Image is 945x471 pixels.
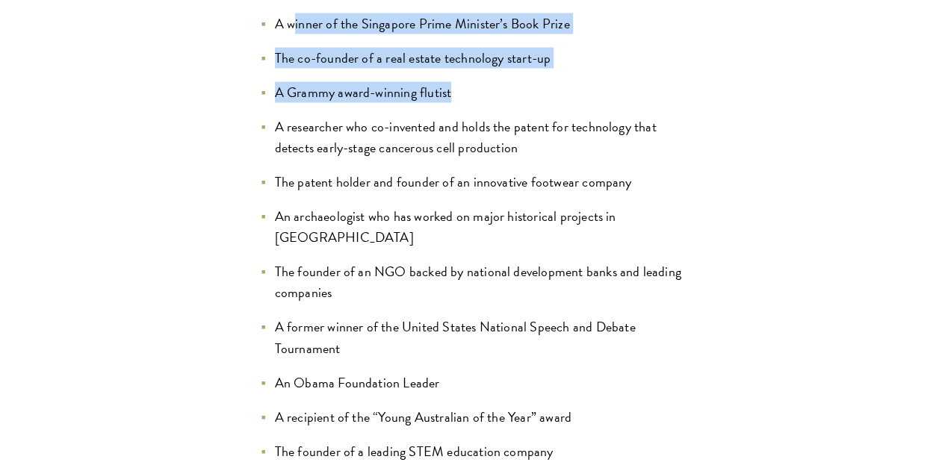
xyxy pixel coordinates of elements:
li: A recipient of the “Young Australian of the Year” award [260,406,686,427]
li: The founder of an NGO backed by national development banks and leading companies [260,261,686,302]
li: A winner of the Singapore Prime Minister’s Book Prize [260,13,686,34]
li: A former winner of the United States National Speech and Debate Tournament [260,316,686,358]
li: A researcher who co-invented and holds the patent for technology that detects early-stage cancero... [260,116,686,157]
li: An archaeologist who has worked on major historical projects in [GEOGRAPHIC_DATA] [260,205,686,247]
li: The founder of a leading STEM education company [260,440,686,461]
li: The co-founder of a real estate technology start-up [260,47,686,68]
li: The patent holder and founder of an innovative footwear company [260,171,686,192]
li: A Grammy award-winning flutist [260,81,686,102]
li: An Obama Foundation Leader [260,372,686,393]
